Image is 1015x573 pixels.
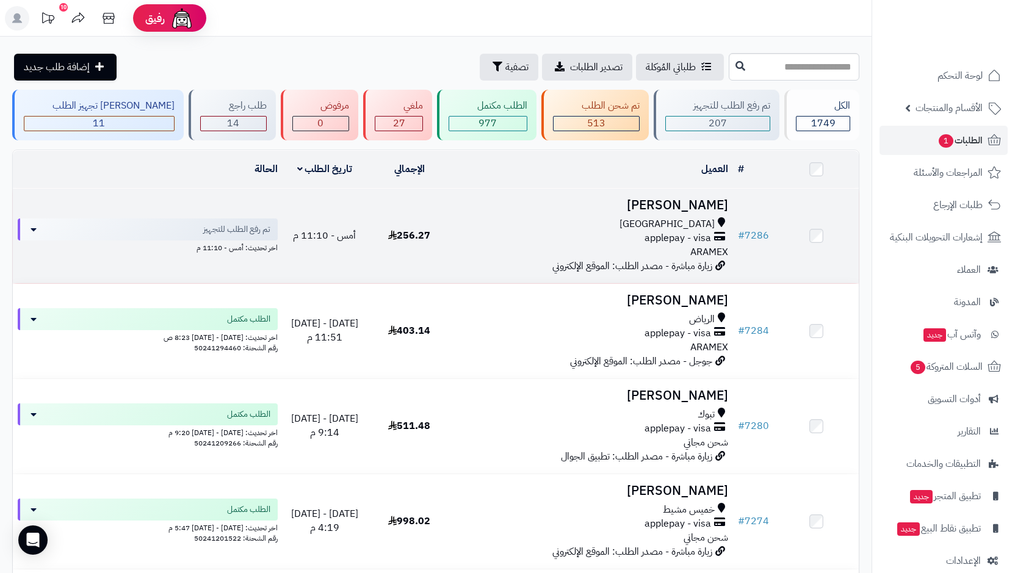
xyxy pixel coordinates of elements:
[880,126,1008,155] a: الطلبات1
[923,328,946,342] span: جديد
[203,223,270,236] span: تم رفع الطلب للتجهيز
[227,116,239,131] span: 14
[291,506,358,535] span: [DATE] - [DATE] 4:19 م
[388,419,430,433] span: 511.48
[684,530,728,545] span: شحن مجاني
[292,99,350,113] div: مرفوض
[435,90,539,140] a: الطلب مكتمل 977
[690,340,728,355] span: ARAMEX
[782,90,862,140] a: الكل1749
[24,60,90,74] span: إضافة طلب جديد
[738,162,744,176] a: #
[645,517,711,531] span: applepay - visa
[957,261,981,278] span: العملاء
[479,116,497,131] span: 977
[738,228,745,243] span: #
[542,54,632,81] a: تصدير الطلبات
[645,422,711,436] span: applepay - visa
[227,408,270,420] span: الطلب مكتمل
[388,228,430,243] span: 256.27
[906,455,981,472] span: التطبيقات والخدمات
[811,116,836,131] span: 1749
[552,259,712,273] span: زيارة مباشرة - مصدر الطلب: الموقع الإلكتروني
[18,425,278,438] div: اخر تحديث: [DATE] - [DATE] 9:20 م
[880,255,1008,284] a: العملاء
[880,190,1008,220] a: طلبات الإرجاع
[457,294,729,308] h3: [PERSON_NAME]
[958,423,981,440] span: التقارير
[18,525,48,555] div: Open Intercom Messenger
[909,358,983,375] span: السلات المتروكة
[954,294,981,311] span: المدونة
[291,411,358,440] span: [DATE] - [DATE] 9:14 م
[388,514,430,528] span: 998.02
[375,99,423,113] div: ملغي
[698,408,715,422] span: تبوك
[394,162,425,176] a: الإجمالي
[145,11,165,26] span: رفيق
[480,54,538,81] button: تصفية
[32,6,63,34] a: تحديثات المنصة
[880,417,1008,446] a: التقارير
[880,158,1008,187] a: المراجعات والأسئلة
[194,342,278,353] span: رقم الشحنة: 50241294460
[922,326,981,343] span: وآتس آب
[393,116,405,131] span: 27
[561,449,712,464] span: زيارة مباشرة - مصدر الطلب: تطبيق الجوال
[914,164,983,181] span: المراجعات والأسئلة
[201,117,266,131] div: 14
[449,99,527,113] div: الطلب مكتمل
[932,31,1003,57] img: logo-2.png
[457,389,729,403] h3: [PERSON_NAME]
[701,162,728,176] a: العميل
[570,354,712,369] span: جوجل - مصدر الطلب: الموقع الإلكتروني
[18,240,278,253] div: اخر تحديث: أمس - 11:10 م
[554,117,639,131] div: 513
[909,488,981,505] span: تطبيق المتجر
[738,323,745,338] span: #
[738,514,769,528] a: #7274
[297,162,353,176] a: تاريخ الطلب
[291,316,358,345] span: [DATE] - [DATE] 11:51 م
[553,99,640,113] div: تم شحن الطلب
[880,320,1008,349] a: وآتس آبجديد
[375,117,422,131] div: 27
[552,544,712,559] span: زيارة مباشرة - مصدر الطلب: الموقع الإلكتروني
[59,3,68,12] div: 10
[10,90,186,140] a: [PERSON_NAME] تجهيز الطلب 11
[93,116,105,131] span: 11
[880,384,1008,414] a: أدوات التسويق
[457,198,729,212] h3: [PERSON_NAME]
[200,99,267,113] div: طلب راجع
[539,90,651,140] a: تم شحن الطلب 513
[946,552,981,569] span: الإعدادات
[170,6,194,31] img: ai-face.png
[880,61,1008,90] a: لوحة التحكم
[361,90,435,140] a: ملغي 27
[663,503,715,517] span: خميس مشيط
[293,117,349,131] div: 0
[645,326,711,341] span: applepay - visa
[880,223,1008,252] a: إشعارات التحويلات البنكية
[186,90,278,140] a: طلب راجع 14
[255,162,278,176] a: الحالة
[666,117,770,131] div: 207
[738,323,769,338] a: #7284
[388,323,430,338] span: 403.14
[880,481,1008,511] a: تطبيق المتجرجديد
[897,522,920,536] span: جديد
[227,503,270,516] span: الطلب مكتمل
[911,361,925,374] span: 5
[689,312,715,326] span: الرياض
[880,449,1008,478] a: التطبيقات والخدمات
[933,196,983,214] span: طلبات الإرجاع
[738,514,745,528] span: #
[570,60,623,74] span: تصدير الطلبات
[645,231,711,245] span: applepay - visa
[665,99,771,113] div: تم رفع الطلب للتجهيز
[278,90,361,140] a: مرفوض 0
[937,67,983,84] span: لوحة التحكم
[449,117,527,131] div: 977
[896,520,981,537] span: تطبيق نقاط البيع
[937,132,983,149] span: الطلبات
